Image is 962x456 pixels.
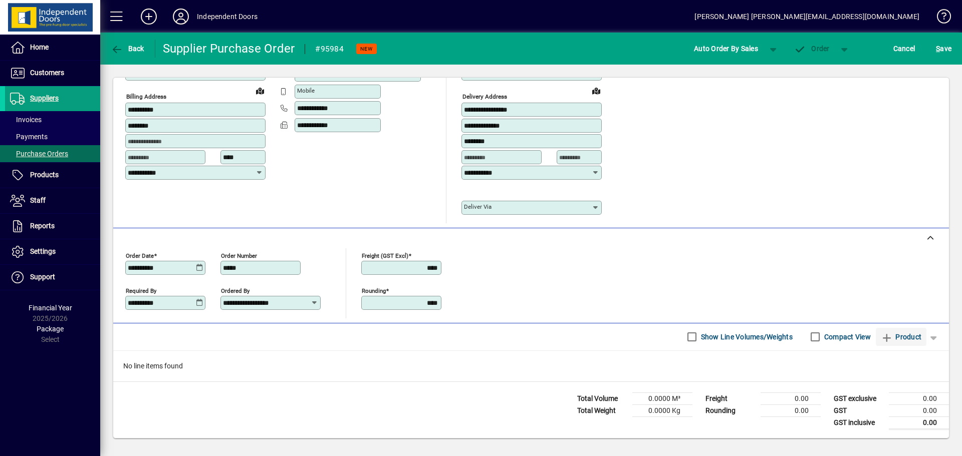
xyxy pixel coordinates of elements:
[163,41,295,57] div: Supplier Purchase Order
[789,40,835,58] button: Order
[632,404,692,416] td: 0.0000 Kg
[5,145,100,162] a: Purchase Orders
[794,45,830,53] span: Order
[221,287,250,294] mat-label: Ordered by
[362,287,386,294] mat-label: Rounding
[5,188,100,213] a: Staff
[5,111,100,128] a: Invoices
[5,163,100,188] a: Products
[362,252,408,259] mat-label: Freight (GST excl)
[694,9,919,25] div: [PERSON_NAME] [PERSON_NAME][EMAIL_ADDRESS][DOMAIN_NAME]
[881,329,921,345] span: Product
[30,222,55,230] span: Reports
[221,252,257,259] mat-label: Order number
[936,45,940,53] span: S
[761,392,821,404] td: 0.00
[111,45,144,53] span: Back
[126,252,154,259] mat-label: Order date
[700,404,761,416] td: Rounding
[29,304,72,312] span: Financial Year
[30,171,59,179] span: Products
[891,40,918,58] button: Cancel
[933,40,954,58] button: Save
[5,128,100,145] a: Payments
[632,392,692,404] td: 0.0000 M³
[5,35,100,60] a: Home
[572,404,632,416] td: Total Weight
[889,416,949,429] td: 0.00
[30,94,59,102] span: Suppliers
[5,214,100,239] a: Reports
[5,265,100,290] a: Support
[126,287,156,294] mat-label: Required by
[30,196,46,204] span: Staff
[5,239,100,264] a: Settings
[37,325,64,333] span: Package
[889,404,949,416] td: 0.00
[315,41,344,57] div: #95984
[360,46,373,52] span: NEW
[197,9,258,25] div: Independent Doors
[700,392,761,404] td: Freight
[5,61,100,86] a: Customers
[297,87,315,94] mat-label: Mobile
[829,416,889,429] td: GST inclusive
[936,41,951,57] span: ave
[108,40,147,58] button: Back
[10,133,48,141] span: Payments
[694,41,758,57] span: Auto Order By Sales
[30,69,64,77] span: Customers
[829,404,889,416] td: GST
[464,203,492,210] mat-label: Deliver via
[165,8,197,26] button: Profile
[699,332,793,342] label: Show Line Volumes/Weights
[889,392,949,404] td: 0.00
[133,8,165,26] button: Add
[10,150,68,158] span: Purchase Orders
[572,392,632,404] td: Total Volume
[588,83,604,99] a: View on map
[30,273,55,281] span: Support
[100,40,155,58] app-page-header-button: Back
[829,392,889,404] td: GST exclusive
[876,328,926,346] button: Product
[30,247,56,255] span: Settings
[822,332,871,342] label: Compact View
[113,351,949,381] div: No line items found
[252,83,268,99] a: View on map
[30,43,49,51] span: Home
[893,41,915,57] span: Cancel
[761,404,821,416] td: 0.00
[929,2,949,35] a: Knowledge Base
[10,116,42,124] span: Invoices
[689,40,763,58] button: Auto Order By Sales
